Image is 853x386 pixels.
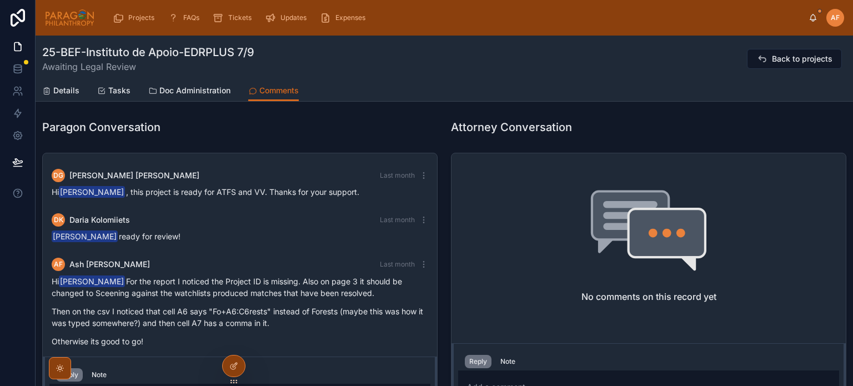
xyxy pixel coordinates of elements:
span: FAQs [183,13,199,22]
a: Projects [109,8,162,28]
a: Tasks [97,81,131,103]
span: Ash [PERSON_NAME] [69,259,150,270]
a: Comments [248,81,299,102]
span: Tickets [228,13,252,22]
span: ready for review! [52,232,180,241]
h1: Paragon Conversation [42,119,160,135]
button: Note [87,368,111,382]
div: Note [500,357,515,366]
a: Details [42,81,79,103]
h1: Attorney Conversation [451,119,572,135]
p: Hi For the report I noticed the Project ID is missing. Also on page 3 it should be changed to Sce... [52,275,428,299]
span: [PERSON_NAME] [PERSON_NAME] [69,170,199,181]
span: Tasks [108,85,131,96]
span: Awaiting Legal Review [42,60,254,73]
span: [PERSON_NAME] [59,275,125,287]
span: AF [831,13,840,22]
div: scrollable content [104,6,809,30]
span: Last month [380,215,415,224]
span: [PERSON_NAME] [52,230,118,242]
span: DG [53,171,63,180]
span: Doc Administration [159,85,230,96]
img: App logo [44,9,95,27]
span: Projects [128,13,154,22]
button: Back to projects [747,49,842,69]
span: Daria Kolomiiets [69,214,130,225]
a: Updates [262,8,314,28]
span: [PERSON_NAME] [59,186,125,198]
h1: 25-BEF-Instituto de Apoio-EDRPLUS 7/9 [42,44,254,60]
a: Doc Administration [148,81,230,103]
span: Updates [280,13,307,22]
button: Reply [465,355,491,368]
a: Tickets [209,8,259,28]
span: Last month [380,260,415,268]
span: Details [53,85,79,96]
p: Otherwise its good to go! [52,335,428,347]
span: AF [54,260,63,269]
a: FAQs [164,8,207,28]
button: Note [496,355,520,368]
span: Comments [259,85,299,96]
p: Then on the csv I noticed that cell A6 says "Fo+A6:C6rests" instead of Forests (maybe this was ho... [52,305,428,329]
span: Last month [380,171,415,179]
a: Expenses [317,8,373,28]
span: DK [54,215,63,224]
h2: No comments on this record yet [581,290,716,303]
div: Note [92,370,107,379]
span: Expenses [335,13,365,22]
span: Hi , this project is ready for ATFS and VV. Thanks for your support. [52,187,359,197]
span: Back to projects [772,53,832,64]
